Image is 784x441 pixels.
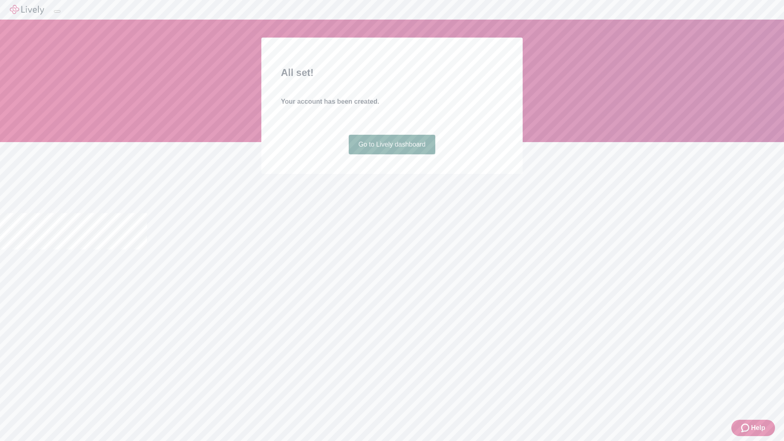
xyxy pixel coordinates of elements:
[751,423,765,433] span: Help
[349,135,436,154] a: Go to Lively dashboard
[731,420,775,436] button: Zendesk support iconHelp
[741,423,751,433] svg: Zendesk support icon
[10,5,44,15] img: Lively
[281,97,503,107] h4: Your account has been created.
[281,65,503,80] h2: All set!
[54,10,60,13] button: Log out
